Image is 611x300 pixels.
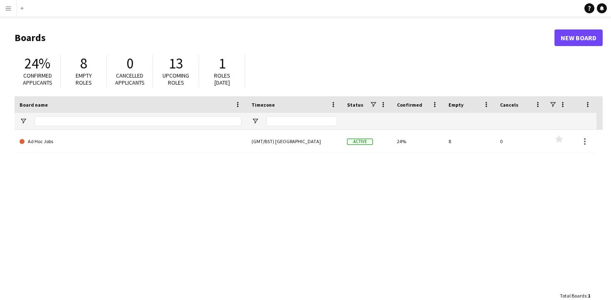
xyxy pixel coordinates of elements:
[347,102,363,108] span: Status
[169,54,183,73] span: 13
[76,72,92,86] span: Empty roles
[246,130,342,153] div: (GMT/BST) [GEOGRAPHIC_DATA]
[126,54,133,73] span: 0
[34,116,241,126] input: Board name Filter Input
[397,102,422,108] span: Confirmed
[347,139,373,145] span: Active
[20,117,27,125] button: Open Filter Menu
[80,54,87,73] span: 8
[266,116,337,126] input: Timezone Filter Input
[251,102,275,108] span: Timezone
[25,54,50,73] span: 24%
[443,130,495,153] div: 8
[500,102,518,108] span: Cancels
[251,117,259,125] button: Open Filter Menu
[219,54,226,73] span: 1
[20,102,48,108] span: Board name
[20,130,241,153] a: Ad Hoc Jobs
[23,72,52,86] span: Confirmed applicants
[392,130,443,153] div: 24%
[15,32,554,44] h1: Boards
[588,293,590,299] span: 1
[115,72,145,86] span: Cancelled applicants
[554,29,603,46] a: New Board
[448,102,463,108] span: Empty
[214,72,230,86] span: Roles [DATE]
[495,130,547,153] div: 0
[560,293,586,299] span: Total Boards
[163,72,189,86] span: Upcoming roles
